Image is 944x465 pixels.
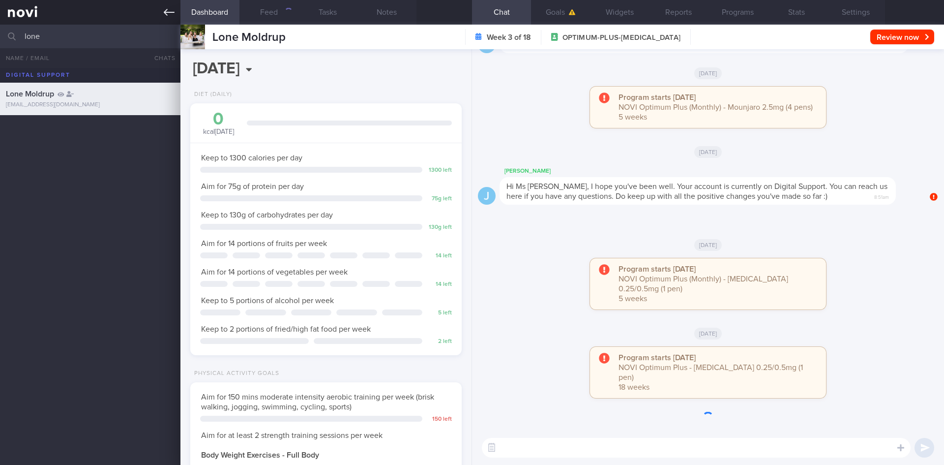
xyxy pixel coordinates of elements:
[500,165,925,177] div: [PERSON_NAME]
[427,195,452,203] div: 75 g left
[619,364,803,381] span: NOVI Optimum Plus - [MEDICAL_DATA] 0.25/0.5mg (1 pen)
[619,275,788,293] span: NOVI Optimum Plus (Monthly) - [MEDICAL_DATA] 0.25/0.5mg (1 pen)
[619,113,647,121] span: 5 weeks
[201,297,334,305] span: Keep to 5 portions of alcohol per week
[201,183,304,190] span: Aim for 75g of protein per day
[619,354,696,362] strong: Program starts [DATE]
[190,91,232,98] div: Diet (Daily)
[427,338,452,345] div: 2 left
[427,167,452,174] div: 1300 left
[201,432,383,439] span: Aim for at least 2 strength training sessions per week
[6,90,54,98] span: Lone Moldrup
[190,370,279,377] div: Physical Activity Goals
[562,33,680,43] span: OPTIMUM-PLUS-[MEDICAL_DATA]
[201,211,333,219] span: Keep to 130g of carbohydrates per day
[427,310,452,317] div: 5 left
[212,31,286,43] span: Lone Moldrup
[870,30,934,44] button: Review now
[427,416,452,423] div: 150 left
[427,224,452,231] div: 130 g left
[694,239,722,251] span: [DATE]
[201,393,434,411] span: Aim for 150 mins moderate intensity aerobic training per week (brisk walking, jogging, swimming, ...
[6,101,175,109] div: [EMAIL_ADDRESS][DOMAIN_NAME]
[506,183,887,200] span: Hi Ms [PERSON_NAME], I hope you've been well. Your account is currently on Digital Support. You c...
[874,191,889,201] span: 8:51am
[694,146,722,158] span: [DATE]
[619,265,696,273] strong: Program starts [DATE]
[619,93,696,101] strong: Program starts [DATE]
[201,451,319,459] strong: Body Weight Exercises - Full Body
[200,111,237,128] div: 0
[201,325,371,333] span: Keep to 2 portions of fried/high fat food per week
[619,103,813,111] span: NOVI Optimum Plus (Monthly) - Mounjaro 2.5mg (4 pens)
[619,383,649,391] span: 18 weeks
[619,295,647,303] span: 5 weeks
[201,240,327,248] span: Aim for 14 portions of fruits per week
[487,32,531,42] strong: Week 3 of 18
[427,281,452,288] div: 14 left
[694,328,722,340] span: [DATE]
[201,268,348,276] span: Aim for 14 portions of vegetables per week
[478,187,496,205] div: J
[427,252,452,260] div: 14 left
[141,48,180,68] button: Chats
[200,111,237,137] div: kcal [DATE]
[201,154,302,162] span: Keep to 1300 calories per day
[694,67,722,79] span: [DATE]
